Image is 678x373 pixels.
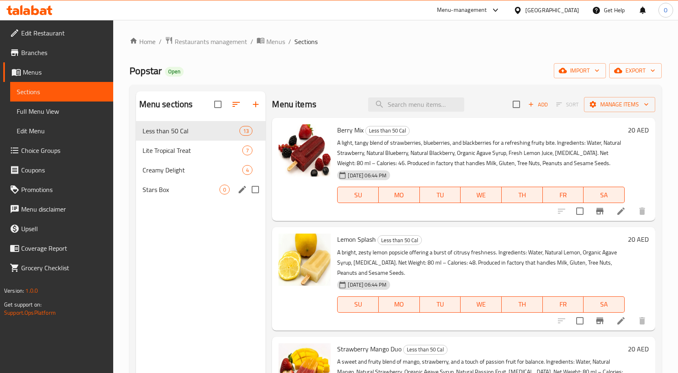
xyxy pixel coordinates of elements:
span: FR [546,189,581,201]
span: WE [464,189,498,201]
span: Edit Restaurant [21,28,107,38]
span: Promotions [21,185,107,194]
a: Edit menu item [616,316,626,326]
span: Less than 50 Cal [366,126,409,135]
span: Menus [23,67,107,77]
span: O [664,6,667,15]
span: Get support on: [4,299,42,310]
button: TH [502,296,543,313]
span: Choice Groups [21,146,107,155]
button: import [554,63,606,78]
span: Restaurants management [175,37,247,46]
button: MO [379,296,420,313]
nav: breadcrumb [129,36,662,47]
div: items [242,146,252,155]
a: Home [129,37,156,46]
div: items [239,126,252,136]
button: SA [584,187,625,203]
button: SU [337,187,379,203]
button: export [609,63,662,78]
span: Menus [266,37,285,46]
span: TU [423,189,458,201]
span: Version: [4,285,24,296]
span: MO [382,298,417,310]
div: Less than 50 Cal [403,345,448,355]
button: delete [632,311,652,331]
span: Menu disclaimer [21,204,107,214]
button: WE [461,296,502,313]
span: Sections [294,37,318,46]
span: Upsell [21,224,107,234]
a: Full Menu View [10,102,113,121]
h6: 20 AED [628,234,649,245]
div: [GEOGRAPHIC_DATA] [525,6,579,15]
span: Select to update [571,203,588,220]
button: MO [379,187,420,203]
span: Lite Tropical Treat [143,146,243,155]
button: TU [420,187,461,203]
a: Coupons [3,160,113,180]
li: / [250,37,253,46]
li: / [288,37,291,46]
img: Berry Mix [279,124,331,177]
div: Lite Tropical Treat7 [136,141,266,160]
div: items [242,165,252,175]
img: Lemon Splash [279,234,331,286]
button: Add [525,98,551,111]
span: Stars Box [143,185,220,194]
p: A light, tangy blend of strawberries, blueberries, and blackberries for a refreshing fruity bite.... [337,138,625,168]
span: Berry Mix [337,124,364,136]
span: TH [505,298,540,310]
span: Less than 50 Cal [143,126,240,136]
button: TH [502,187,543,203]
div: Stars Box0edit [136,180,266,199]
a: Upsell [3,219,113,238]
a: Support.OpsPlatform [4,307,56,318]
span: Coupons [21,165,107,175]
a: Branches [3,43,113,62]
span: Branches [21,48,107,57]
p: A bright, zesty lemon popsicle offering a burst of citrusy freshness. Ingredients: Water, Natural... [337,247,625,278]
div: Creamy Delight4 [136,160,266,180]
span: Full Menu View [17,106,107,116]
button: edit [236,183,248,196]
span: Open [165,68,184,75]
span: 7 [243,147,252,154]
a: Edit Menu [10,121,113,141]
span: SU [341,298,375,310]
h6: 20 AED [628,343,649,355]
span: Add [527,100,549,109]
span: Sort sections [226,95,246,114]
a: Promotions [3,180,113,199]
a: Sections [10,82,113,102]
div: Open [165,67,184,77]
span: 0 [220,186,229,194]
button: Add section [246,95,265,114]
span: [DATE] 06:44 PM [344,281,390,289]
span: Add item [525,98,551,111]
li: / [159,37,162,46]
a: Choice Groups [3,141,113,160]
span: Select all sections [209,96,226,113]
button: SA [584,296,625,313]
span: Lemon Splash [337,233,376,245]
span: [DATE] 06:44 PM [344,172,390,179]
span: WE [464,298,498,310]
span: TU [423,298,458,310]
span: Manage items [590,99,649,110]
button: Manage items [584,97,655,112]
h2: Menu sections [139,98,193,110]
button: Branch-specific-item [590,311,610,331]
div: Less than 50 Cal [377,235,422,245]
a: Menus [257,36,285,47]
span: SA [587,189,621,201]
span: 4 [243,166,252,174]
span: 1.0.0 [25,285,38,296]
span: Select to update [571,312,588,329]
button: FR [543,296,584,313]
span: Select section [508,96,525,113]
span: Creamy Delight [143,165,243,175]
